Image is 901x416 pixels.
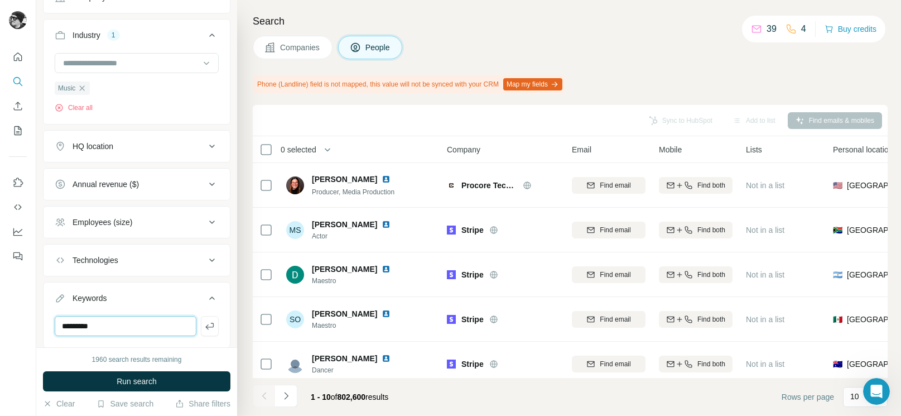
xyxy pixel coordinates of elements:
button: Annual revenue ($) [44,171,230,198]
button: HQ location [44,133,230,160]
span: Find email [600,314,630,324]
div: Employees (size) [73,217,132,228]
span: results [311,393,388,401]
span: 🇲🇽 [833,314,842,325]
span: Maestro [312,321,404,331]
span: Stripe [461,314,484,325]
span: Mobile [659,144,682,155]
span: Company [447,144,480,155]
span: Find email [600,225,630,235]
img: LinkedIn logo [382,309,391,318]
span: Not in a list [746,315,784,324]
span: [PERSON_NAME] [312,353,377,364]
img: Logo of Stripe [447,226,456,235]
h4: Search [253,13,888,29]
div: Industry [73,30,100,41]
div: Phone (Landline) field is not mapped, this value will not be synced with your CRM [253,75,565,94]
button: Buy credits [825,21,876,37]
span: Find both [697,270,725,280]
div: 1960 search results remaining [92,355,182,365]
div: SO [286,310,304,328]
span: Producer, Media Production [312,188,394,196]
span: Not in a list [746,270,784,279]
div: Annual revenue ($) [73,179,139,190]
span: Find both [697,359,725,369]
button: Industry1 [44,22,230,53]
span: Find email [600,180,630,190]
span: 🇺🇸 [833,180,842,191]
button: Map my fields [503,78,562,90]
img: Logo of Procore Technologies [447,181,456,190]
span: 802,600 [338,393,366,401]
span: of [331,393,338,401]
span: Maestro [312,276,404,286]
img: LinkedIn logo [382,265,391,274]
span: Companies [280,42,321,53]
span: People [365,42,391,53]
span: 🇦🇺 [833,358,842,370]
button: Employees (size) [44,209,230,236]
span: Find both [697,225,725,235]
span: Procore Technologies [461,180,517,191]
p: 4 [801,22,806,36]
span: Music [58,83,75,93]
iframe: Intercom live chat [863,378,890,405]
span: Dancer [312,365,404,375]
img: Avatar [286,176,304,194]
button: Run search [43,371,230,391]
span: Personal location [833,144,893,155]
img: Avatar [9,11,27,29]
span: 🇦🇷 [833,269,842,280]
span: Find email [600,359,630,369]
button: Use Surfe on LinkedIn [9,173,27,193]
span: [PERSON_NAME] [312,219,377,230]
span: 🇿🇦 [833,224,842,236]
span: Actor [312,231,404,241]
span: Lists [746,144,762,155]
span: Find both [697,180,725,190]
span: [PERSON_NAME] [312,174,377,185]
img: LinkedIn logo [382,175,391,184]
span: Stripe [461,269,484,280]
img: Logo of Stripe [447,315,456,324]
button: Find both [659,177,733,194]
button: Search [9,71,27,92]
p: 39 [767,22,777,36]
button: Navigate to next page [275,385,297,407]
img: Logo of Stripe [447,270,456,279]
span: Rows per page [782,391,834,403]
div: HQ location [73,141,113,152]
div: MS [286,221,304,239]
button: Find both [659,356,733,372]
p: 10 [850,391,859,402]
img: LinkedIn logo [382,354,391,363]
img: Avatar [286,266,304,284]
span: [PERSON_NAME] [312,308,377,319]
div: 1 [107,30,120,40]
button: Dashboard [9,222,27,242]
button: Find both [659,311,733,328]
button: Feedback [9,246,27,266]
button: Find email [572,356,645,372]
button: Enrich CSV [9,96,27,116]
span: Stripe [461,224,484,236]
span: Not in a list [746,226,784,235]
button: Find email [572,311,645,328]
button: Find both [659,222,733,238]
button: Clear [43,398,75,409]
span: 1 - 10 [311,393,331,401]
button: Technologies [44,247,230,274]
img: Logo of Stripe [447,360,456,369]
span: 0 selected [281,144,316,155]
span: Find email [600,270,630,280]
button: Keywords [44,285,230,316]
span: Stripe [461,358,484,370]
span: [PERSON_NAME] [312,265,377,274]
button: Use Surfe API [9,197,27,217]
span: Run search [117,376,157,387]
img: Avatar [286,355,304,373]
button: My lists [9,121,27,141]
button: Quick start [9,47,27,67]
button: Find email [572,177,645,194]
button: Share filters [175,398,230,409]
